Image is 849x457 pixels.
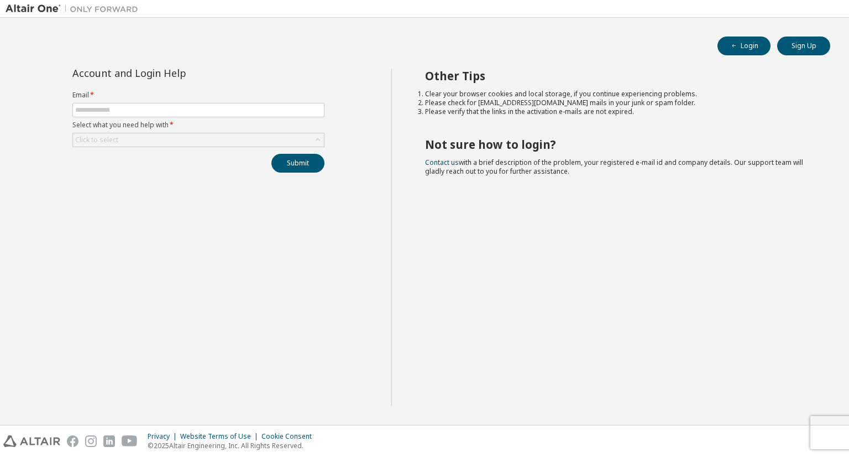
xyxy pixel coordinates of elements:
a: Contact us [425,158,459,167]
img: Altair One [6,3,144,14]
p: © 2025 Altair Engineering, Inc. All Rights Reserved. [148,441,318,450]
li: Please verify that the links in the activation e-mails are not expired. [425,107,811,116]
img: instagram.svg [85,435,97,447]
button: Login [717,37,771,55]
button: Submit [271,154,324,173]
img: youtube.svg [122,435,138,447]
img: facebook.svg [67,435,78,447]
li: Please check for [EMAIL_ADDRESS][DOMAIN_NAME] mails in your junk or spam folder. [425,98,811,107]
button: Sign Up [777,37,830,55]
div: Cookie Consent [261,432,318,441]
div: Click to select [75,136,118,144]
div: Website Terms of Use [180,432,261,441]
label: Email [72,91,324,100]
h2: Not sure how to login? [425,137,811,152]
div: Account and Login Help [72,69,274,77]
span: with a brief description of the problem, your registered e-mail id and company details. Our suppo... [425,158,803,176]
h2: Other Tips [425,69,811,83]
img: linkedin.svg [103,435,115,447]
div: Click to select [73,133,324,147]
label: Select what you need help with [72,121,324,129]
li: Clear your browser cookies and local storage, if you continue experiencing problems. [425,90,811,98]
div: Privacy [148,432,180,441]
img: altair_logo.svg [3,435,60,447]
